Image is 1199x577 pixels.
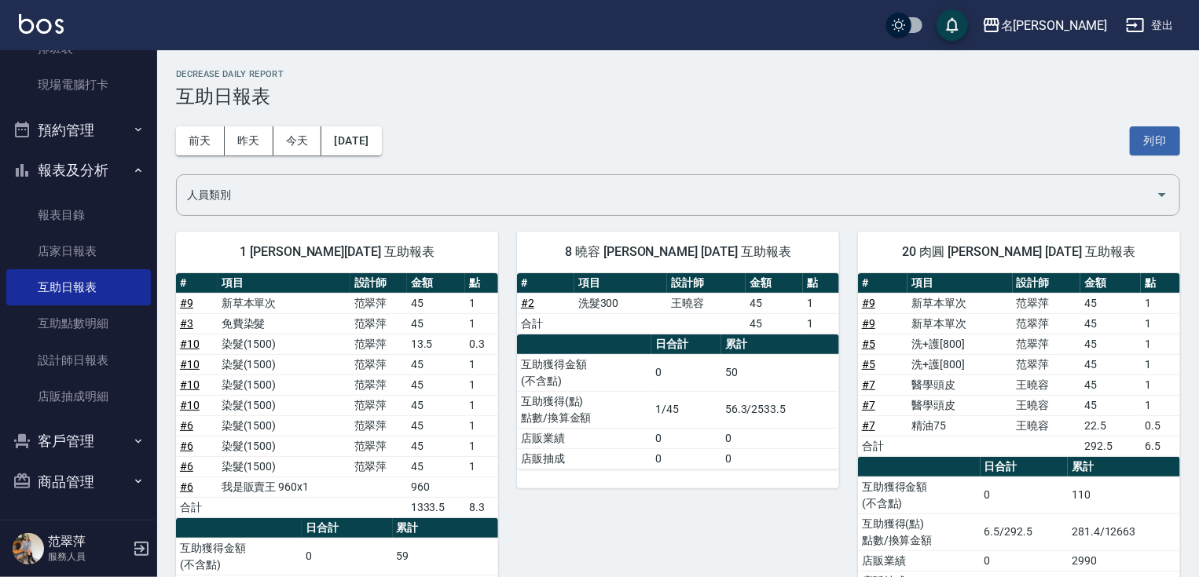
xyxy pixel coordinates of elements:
[180,378,200,391] a: #10
[1130,126,1180,155] button: 列印
[803,293,839,313] td: 1
[651,334,721,355] th: 日合計
[517,448,651,469] td: 店販抽成
[803,313,839,334] td: 1
[218,313,350,334] td: 免費染髮
[907,334,1012,354] td: 洗+護[800]
[176,273,498,518] table: a dense table
[1013,374,1081,395] td: 王曉容
[1080,293,1141,313] td: 45
[1068,457,1180,477] th: 累計
[1013,395,1081,415] td: 王曉容
[517,273,839,334] table: a dense table
[907,313,1012,334] td: 新草本單次
[218,354,350,374] td: 染髮(1500)
[302,538,392,575] td: 0
[6,197,151,233] a: 報表目錄
[517,354,651,391] td: 互助獲得金額 (不含點)
[858,273,1180,457] table: a dense table
[6,462,151,502] button: 商品管理
[176,273,218,294] th: #
[667,293,746,313] td: 王曉容
[407,415,466,436] td: 45
[858,477,981,513] td: 互助獲得金額 (不含點)
[407,395,466,415] td: 45
[218,374,350,395] td: 染髮(1500)
[1149,182,1175,207] button: Open
[180,317,193,330] a: #3
[651,354,721,391] td: 0
[517,428,651,448] td: 店販業績
[350,415,407,436] td: 范翠萍
[350,456,407,477] td: 范翠萍
[1080,395,1141,415] td: 45
[350,395,407,415] td: 范翠萍
[976,9,1113,42] button: 名[PERSON_NAME]
[465,395,498,415] td: 1
[180,460,193,473] a: #6
[721,334,839,355] th: 累計
[6,67,151,103] a: 現場電腦打卡
[465,293,498,313] td: 1
[180,338,200,350] a: #10
[48,550,128,564] p: 服務人員
[858,273,907,294] th: #
[218,395,350,415] td: 染髮(1500)
[1013,273,1081,294] th: 設計師
[180,480,193,493] a: #6
[907,273,1012,294] th: 項目
[862,297,875,309] a: #9
[574,273,668,294] th: 項目
[1068,513,1180,550] td: 281.4/12663
[407,354,466,374] td: 45
[1068,550,1180,571] td: 2990
[183,181,1149,209] input: 人員名稱
[517,334,839,469] table: a dense table
[6,378,151,414] a: 店販抽成明細
[862,399,875,411] a: #7
[907,374,1012,395] td: 醫學頭皮
[465,273,498,294] th: 點
[350,273,407,294] th: 設計師
[536,244,820,260] span: 8 曉容 [PERSON_NAME] [DATE] 互助報表
[180,358,200,371] a: #10
[721,391,839,428] td: 56.3/2533.5
[862,378,875,391] a: #7
[858,513,981,550] td: 互助獲得(點) 點數/換算金額
[218,436,350,456] td: 染髮(1500)
[721,428,839,448] td: 0
[981,513,1069,550] td: 6.5/292.5
[6,110,151,151] button: 預約管理
[858,550,981,571] td: 店販業績
[321,126,381,155] button: [DATE]
[180,440,193,452] a: #6
[1068,477,1180,513] td: 110
[1080,334,1141,354] td: 45
[862,338,875,350] a: #5
[407,273,466,294] th: 金額
[1141,273,1180,294] th: 點
[465,313,498,334] td: 1
[1141,374,1180,395] td: 1
[651,428,721,448] td: 0
[746,273,803,294] th: 金額
[1013,334,1081,354] td: 范翠萍
[907,293,1012,313] td: 新草本單次
[350,293,407,313] td: 范翠萍
[465,497,498,517] td: 8.3
[176,538,302,575] td: 互助獲得金額 (不含點)
[176,69,1180,79] h2: Decrease Daily Report
[176,497,218,517] td: 合計
[651,448,721,469] td: 0
[218,477,350,497] td: 我是販賣王 960x1
[465,436,498,456] td: 1
[907,395,1012,415] td: 醫學頭皮
[302,518,392,539] th: 日合計
[1141,334,1180,354] td: 1
[667,273,746,294] th: 設計師
[1080,374,1141,395] td: 45
[465,456,498,477] td: 1
[180,399,200,411] a: #10
[6,150,151,191] button: 報表及分析
[862,358,875,371] a: #5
